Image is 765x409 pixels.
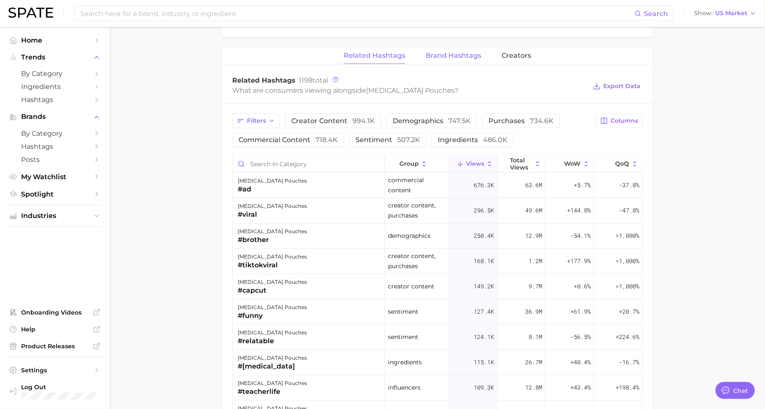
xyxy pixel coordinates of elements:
span: 12.9m [525,231,542,241]
div: #ad [238,185,307,195]
span: 26.7m [525,358,542,368]
span: 718.4k [315,136,338,144]
button: Industries [7,210,103,222]
span: -37.8% [619,180,639,191]
button: [MEDICAL_DATA] pouches#brotherdemographics250.4k12.9m-54.1%>1,000% [233,224,642,249]
div: [MEDICAL_DATA] pouches [238,277,307,288]
span: [MEDICAL_DATA] pouches [366,86,455,94]
span: 507.2k [397,136,420,144]
a: Onboarding Videos [7,306,103,319]
span: My Watchlist [21,173,89,181]
span: by Category [21,70,89,78]
img: SPATE [8,8,53,18]
span: +144.8% [567,206,591,216]
span: -54.1% [570,231,591,241]
span: creator content, purchases [388,251,446,272]
span: 124.1k [474,332,494,342]
span: 250.4k [474,231,494,241]
span: demographics [388,231,431,241]
span: 36.9m [525,307,542,317]
span: ingredients [388,358,422,368]
div: [MEDICAL_DATA] pouches [238,176,307,186]
a: Posts [7,153,103,166]
span: Filters [247,117,266,124]
div: What are consumers viewing alongside ? [232,85,587,96]
span: US Market [715,11,747,16]
button: QoQ [594,156,642,173]
span: Export Data [603,83,640,90]
span: commercial content [388,175,446,196]
span: WoW [564,161,581,167]
span: Industries [21,212,89,220]
div: [MEDICAL_DATA] pouches [238,379,307,389]
span: Spotlight [21,190,89,198]
button: [MEDICAL_DATA] pouches#viralcreator content, purchases296.5k49.6m+144.8%-47.8% [233,199,642,224]
button: [MEDICAL_DATA] pouches#relatablesentiment124.1k8.1m-56.5%+224.6% [233,325,642,350]
span: 734.6k [530,117,553,125]
div: #tiktokviral [238,261,307,271]
span: creator content [291,118,375,124]
button: Views [449,156,497,173]
button: Filters [232,114,280,128]
span: 9.7m [529,282,542,292]
a: Log out. Currently logged in with e-mail hannah@spate.nyc. [7,381,103,403]
span: by Category [21,129,89,137]
span: -16.7% [619,358,639,368]
a: Product Releases [7,340,103,352]
a: Spotlight [7,188,103,201]
span: +198.4% [616,383,639,393]
a: by Category [7,127,103,140]
span: 8.1m [529,332,542,342]
div: [MEDICAL_DATA] pouches [238,227,307,237]
input: Search here for a brand, industry, or ingredient [79,6,635,21]
span: 49.6m [525,206,542,216]
span: group [399,161,419,167]
span: Ingredients [21,83,89,91]
button: Total Views [497,156,545,173]
button: [MEDICAL_DATA] pouches#funnysentiment127.4k36.9m+61.9%+20.7% [233,300,642,325]
span: QoQ [616,161,629,167]
span: +0.6% [574,282,591,292]
span: 1198 [299,76,312,84]
span: Views [466,161,484,167]
span: Search [644,10,668,18]
span: 994.1k [353,117,375,125]
div: #viral [238,210,307,220]
button: [MEDICAL_DATA] pouches#tiktokviralcreator content, purchases168.1k1.2m+177.9%>1,000% [233,249,642,274]
span: purchases [488,118,553,124]
span: +224.6% [616,332,639,342]
span: Show [694,11,713,16]
button: WoW [545,156,594,173]
span: Brands [21,113,89,121]
a: by Category [7,67,103,80]
span: Brand Hashtags [426,52,481,59]
span: 127.4k [474,307,494,317]
span: +61.9% [570,307,591,317]
span: creator content [388,282,434,292]
span: total [299,76,328,84]
span: Product Releases [21,342,89,350]
span: Total Views [510,157,532,171]
span: 676.3k [474,180,494,191]
span: Onboarding Videos [21,309,89,316]
button: [MEDICAL_DATA] pouches#capcutcreator content149.2k9.7m+0.6%>1,000% [233,274,642,300]
span: 12.8m [525,383,542,393]
a: Hashtags [7,93,103,106]
span: sentiment [388,332,418,342]
span: Log Out [21,383,96,391]
a: Hashtags [7,140,103,153]
span: >1,000% [616,232,639,240]
div: [MEDICAL_DATA] pouches [238,252,307,262]
span: Hashtags [21,143,89,151]
div: #[MEDICAL_DATA] [238,362,307,372]
div: [MEDICAL_DATA] pouches [238,328,307,338]
span: sentiment [355,137,420,144]
span: creator content, purchases [388,201,446,221]
div: #capcut [238,286,307,296]
div: [MEDICAL_DATA] pouches [238,202,307,212]
span: influencers [388,383,420,393]
span: -56.5% [570,332,591,342]
span: +5.7% [574,180,591,191]
span: +177.9% [567,256,591,266]
span: 63.6m [525,180,542,191]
